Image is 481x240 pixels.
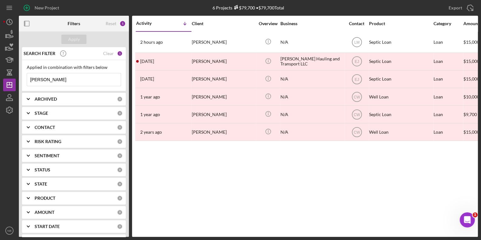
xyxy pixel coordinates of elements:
[192,32,255,52] div: [PERSON_NAME]
[117,167,123,173] div: 0
[354,59,359,64] text: EJ
[369,21,432,26] div: Product
[117,224,123,229] div: 0
[280,71,343,87] div: N/A
[434,124,463,140] div: Loan
[7,229,11,232] text: NB
[140,94,160,99] time: 2024-04-10 12:55
[3,224,16,237] button: NB
[192,106,255,123] div: [PERSON_NAME]
[369,53,432,70] div: Septic Loan
[345,21,368,26] div: Contact
[192,88,255,105] div: [PERSON_NAME]
[434,106,463,123] div: Loan
[119,20,126,27] div: 1
[35,125,55,130] b: CONTACT
[35,181,47,187] b: STATE
[280,53,343,70] div: [PERSON_NAME] Hauling and Transport LLC
[442,2,478,14] button: Export
[369,106,432,123] div: Septic Loan
[140,59,154,64] time: 2025-06-23 22:54
[35,196,55,201] b: PRODUCT
[117,195,123,201] div: 0
[354,40,359,44] text: LM
[434,71,463,87] div: Loan
[434,32,463,52] div: Loan
[280,21,343,26] div: Business
[192,21,255,26] div: Client
[117,96,123,102] div: 0
[140,76,154,81] time: 2025-06-03 12:48
[68,21,80,26] b: Filters
[103,51,114,56] div: Clear
[117,153,123,159] div: 0
[35,167,50,172] b: STATUS
[35,139,61,144] b: RISK RATING
[369,32,432,52] div: Septic Loan
[369,124,432,140] div: Well Loan
[35,111,48,116] b: STAGE
[192,124,255,140] div: [PERSON_NAME]
[117,51,123,56] div: 1
[280,124,343,140] div: N/A
[19,2,65,14] button: New Project
[280,88,343,105] div: N/A
[117,181,123,187] div: 0
[369,88,432,105] div: Well Loan
[256,21,280,26] div: Overview
[354,112,360,117] text: CW
[192,71,255,87] div: [PERSON_NAME]
[354,95,360,99] text: CW
[140,112,160,117] time: 2024-03-21 16:32
[473,212,478,217] span: 1
[369,71,432,87] div: Septic Loan
[434,21,463,26] div: Category
[68,35,80,44] div: Apply
[136,21,164,26] div: Activity
[354,77,359,81] text: EJ
[192,53,255,70] div: [PERSON_NAME]
[280,32,343,52] div: N/A
[61,35,86,44] button: Apply
[27,65,121,70] div: Applied in combination with filters below
[117,139,123,144] div: 0
[434,88,463,105] div: Loan
[35,224,60,229] b: START DATE
[280,106,343,123] div: N/A
[434,53,463,70] div: Loan
[213,5,284,10] div: 6 Projects • $79,700 Total
[140,130,162,135] time: 2024-02-05 02:24
[460,212,475,227] iframe: Intercom live chat
[449,2,462,14] div: Export
[35,97,57,102] b: ARCHIVED
[35,2,59,14] div: New Project
[232,5,255,10] div: $79,700
[354,130,360,134] text: CW
[24,51,55,56] b: SEARCH FILTER
[35,210,54,215] b: AMOUNT
[35,153,59,158] b: SENTIMENT
[117,110,123,116] div: 0
[117,125,123,130] div: 0
[117,209,123,215] div: 0
[106,21,116,26] div: Reset
[140,40,163,45] time: 2025-09-11 15:24
[463,39,479,45] span: $15,000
